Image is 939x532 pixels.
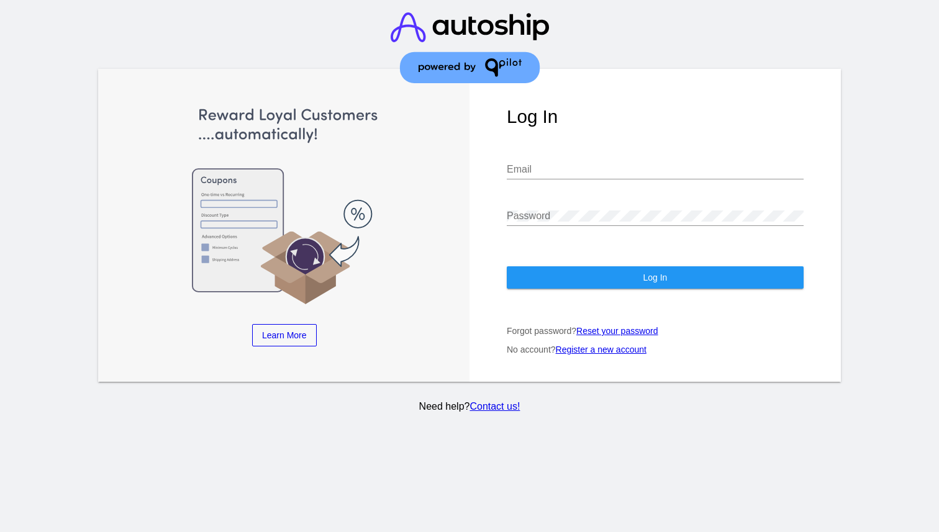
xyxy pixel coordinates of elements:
[507,106,804,127] h1: Log In
[643,273,667,282] span: Log In
[507,164,804,175] input: Email
[262,330,307,340] span: Learn More
[252,324,317,346] a: Learn More
[136,106,433,305] img: Apply Coupons Automatically to Scheduled Orders with QPilot
[507,326,804,336] p: Forgot password?
[507,266,804,289] button: Log In
[469,401,520,412] a: Contact us!
[556,345,646,354] a: Register a new account
[576,326,658,336] a: Reset your password
[96,401,843,412] p: Need help?
[507,345,804,354] p: No account?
